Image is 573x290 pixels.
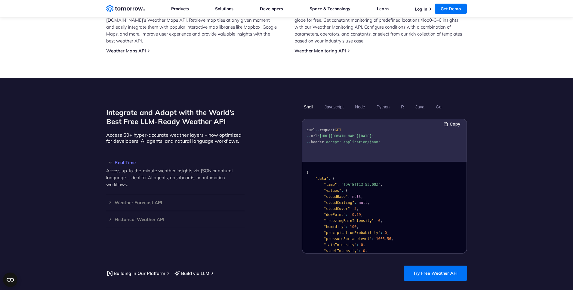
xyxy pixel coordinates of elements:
[356,243,359,247] span: :
[171,6,189,11] a: Products
[350,225,356,229] span: 100
[354,207,356,211] span: 5
[106,48,146,54] a: Weather Maps API
[346,225,348,229] span: :
[337,182,339,187] span: :
[324,182,337,187] span: "time"
[106,10,279,44] p: Enhance your maps with accurate weather conditions using [DATE][DOMAIN_NAME]’s Weather Maps API. ...
[106,132,245,144] p: Access 60+ hyper-accurate weather layers – now optimized for developers, AI agents, and natural l...
[376,237,391,241] span: 1005.56
[307,170,309,175] span: {
[307,140,311,144] span: --
[324,231,380,235] span: "precipitationProbability"
[399,102,406,112] button: R
[435,4,467,14] a: Get Demo
[361,243,363,247] span: 0
[294,48,346,54] a: Weather Monitoring API
[260,6,283,11] a: Developers
[371,237,374,241] span: :
[356,225,359,229] span: ,
[413,102,427,112] button: Java
[3,273,17,287] button: Open CMP widget
[353,102,367,112] button: Node
[294,10,467,44] p: Access ultra-accurate, hyperlocal data up to 14 days ahead for any location on the globe for free...
[348,195,350,199] span: :
[324,249,359,253] span: "sleetIntensity"
[350,213,352,217] span: -
[361,213,363,217] span: ,
[324,213,345,217] span: "dewPoint"
[324,243,356,247] span: "rainIntensity"
[311,134,317,138] span: url
[363,243,365,247] span: ,
[359,201,367,205] span: null
[380,182,382,187] span: ,
[106,167,245,188] p: Access up-to-the-minute weather insights via JSON or natural language – ideal for AI agents, dash...
[307,134,311,138] span: --
[315,128,319,132] span: --
[359,249,361,253] span: :
[311,140,324,144] span: header
[380,231,382,235] span: :
[324,201,354,205] span: "cloudCeiling"
[374,102,392,112] button: Python
[324,140,380,144] span: 'accept: application/json'
[328,176,330,181] span: :
[332,176,334,181] span: {
[415,6,427,12] a: Log In
[367,201,369,205] span: ,
[324,189,341,193] span: "values"
[319,128,335,132] span: request
[324,219,374,223] span: "freezingRainIntensity"
[352,195,361,199] span: null
[324,237,371,241] span: "pressureSurfaceLevel"
[324,195,347,199] span: "cloudBase"
[378,219,380,223] span: 0
[106,217,245,222] h3: Historical Weather API
[350,207,352,211] span: :
[334,128,341,132] span: GET
[391,237,393,241] span: ,
[365,249,367,253] span: ,
[307,128,315,132] span: curl
[377,6,389,11] a: Learn
[341,182,380,187] span: "[DATE]T13:53:00Z"
[444,121,462,127] button: Copy
[322,102,346,112] button: Javascript
[346,189,348,193] span: {
[106,4,145,13] a: Home link
[361,195,363,199] span: ,
[317,134,374,138] span: '[URL][DOMAIN_NAME][DATE]'
[387,231,389,235] span: ,
[374,219,376,223] span: :
[433,102,443,112] button: Go
[215,6,233,11] a: Solutions
[324,225,345,229] span: "humidity"
[341,189,343,193] span: :
[356,207,359,211] span: ,
[315,176,328,181] span: "data"
[404,266,467,281] a: Try Free Weather API
[106,160,245,165] h3: Real Time
[363,249,365,253] span: 0
[302,102,315,112] button: Shell
[354,201,356,205] span: :
[324,207,350,211] span: "cloudCover"
[352,213,361,217] span: 0.19
[174,270,209,277] a: Build via LLM
[106,270,165,277] a: Building in Our Platform
[346,213,348,217] span: :
[385,231,387,235] span: 0
[310,6,350,11] a: Space & Technology
[380,219,382,223] span: ,
[106,108,245,126] h2: Integrate and Adapt with the World’s Best Free LLM-Ready Weather API
[106,200,245,205] h3: Weather Forecast API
